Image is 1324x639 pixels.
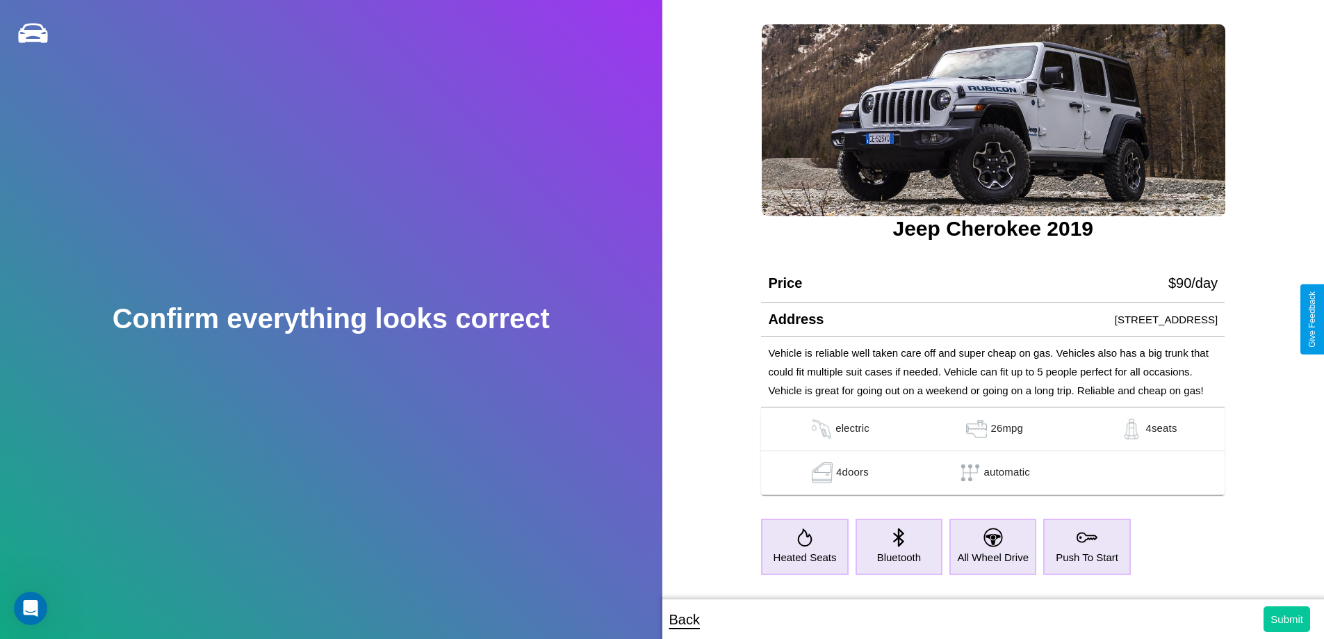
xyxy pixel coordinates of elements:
[957,548,1029,567] p: All Wheel Drive
[1264,606,1310,632] button: Submit
[808,462,836,483] img: gas
[836,462,869,483] p: 4 doors
[1307,291,1317,348] div: Give Feedback
[808,419,835,439] img: gas
[774,548,837,567] p: Heated Seats
[984,462,1030,483] p: automatic
[113,303,550,334] h2: Confirm everything looks correct
[768,312,824,327] h4: Address
[835,419,869,439] p: electric
[761,407,1225,495] table: simple table
[669,607,700,632] p: Back
[963,419,990,439] img: gas
[1056,548,1118,567] p: Push To Start
[1168,270,1218,296] p: $ 90 /day
[768,343,1218,400] p: Vehicle is reliable well taken care off and super cheap on gas. Vehicles also has a big trunk tha...
[768,275,802,291] h4: Price
[877,548,921,567] p: Bluetooth
[990,419,1023,439] p: 26 mpg
[1115,310,1218,329] p: [STREET_ADDRESS]
[761,217,1225,241] h3: Jeep Cherokee 2019
[14,592,47,625] iframe: Intercom live chat
[1118,419,1145,439] img: gas
[1145,419,1177,439] p: 4 seats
